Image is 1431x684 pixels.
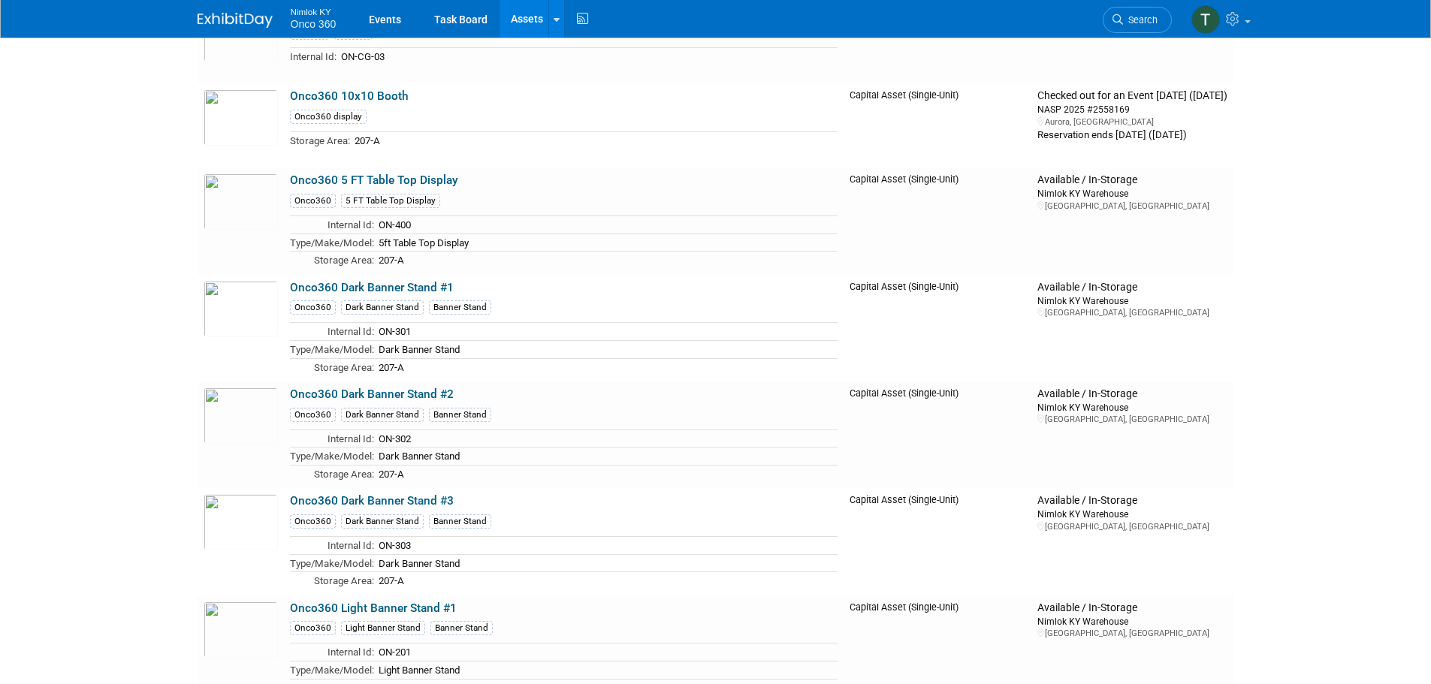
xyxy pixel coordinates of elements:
[1191,5,1220,34] img: Tim Bugaile
[374,340,838,358] td: Dark Banner Stand
[291,3,337,19] span: Nimlok KY
[1037,200,1227,212] div: [GEOGRAPHIC_DATA], [GEOGRAPHIC_DATA]
[341,514,424,529] div: Dark Banner Stand
[844,381,1032,488] td: Capital Asset (Single-Unit)
[1123,14,1158,26] span: Search
[374,358,838,375] td: 207-A
[1103,7,1172,33] a: Search
[290,643,374,661] td: Internal Id:
[374,643,838,661] td: ON-201
[429,300,491,315] div: Banner Stand
[290,89,409,103] a: Onco360 10x10 Booth
[1037,173,1227,187] div: Available / In-Storage
[290,447,374,466] td: Type/Make/Model:
[1037,128,1227,142] div: Reservation ends [DATE] ([DATE])
[1037,281,1227,294] div: Available / In-Storage
[314,255,374,266] span: Storage Area:
[290,536,374,554] td: Internal Id:
[1037,103,1227,116] div: NASP 2025 #2558169
[290,135,350,146] span: Storage Area:
[314,575,374,586] span: Storage Area:
[374,465,838,482] td: 207-A
[374,234,838,252] td: 5ft Table Top Display
[1037,294,1227,307] div: Nimlok KY Warehouse
[290,429,374,447] td: Internal Id:
[290,340,374,358] td: Type/Make/Model:
[290,494,454,508] a: Onco360 Dark Banner Stand #3
[430,621,493,635] div: Banner Stand
[341,194,440,208] div: 5 FT Table Top Display
[374,252,838,269] td: 207-A
[290,194,336,208] div: Onco360
[1037,628,1227,639] div: [GEOGRAPHIC_DATA], [GEOGRAPHIC_DATA]
[1037,401,1227,414] div: Nimlok KY Warehouse
[341,300,424,315] div: Dark Banner Stand
[374,215,838,234] td: ON-400
[291,18,337,30] span: Onco 360
[290,621,336,635] div: Onco360
[429,408,491,422] div: Banner Stand
[341,621,425,635] div: Light Banner Stand
[341,408,424,422] div: Dark Banner Stand
[198,13,273,28] img: ExhibitDay
[844,488,1032,595] td: Capital Asset (Single-Unit)
[374,447,838,466] td: Dark Banner Stand
[290,300,336,315] div: Onco360
[290,281,454,294] a: Onco360 Dark Banner Stand #1
[290,323,374,341] td: Internal Id:
[374,572,838,589] td: 207-A
[1037,521,1227,532] div: [GEOGRAPHIC_DATA], [GEOGRAPHIC_DATA]
[1037,307,1227,318] div: [GEOGRAPHIC_DATA], [GEOGRAPHIC_DATA]
[374,536,838,554] td: ON-303
[1037,601,1227,615] div: Available / In-Storage
[1037,508,1227,520] div: Nimlok KY Warehouse
[374,429,838,447] td: ON-302
[290,601,457,615] a: Onco360 Light Banner Stand #1
[1037,387,1227,401] div: Available / In-Storage
[290,408,336,422] div: Onco360
[350,131,838,149] td: 207-A
[1037,116,1227,128] div: Aurora, [GEOGRAPHIC_DATA]
[844,83,1032,167] td: Capital Asset (Single-Unit)
[844,167,1032,274] td: Capital Asset (Single-Unit)
[314,469,374,480] span: Storage Area:
[374,554,838,572] td: Dark Banner Stand
[1037,187,1227,200] div: Nimlok KY Warehouse
[374,323,838,341] td: ON-301
[844,275,1032,381] td: Capital Asset (Single-Unit)
[374,661,838,679] td: Light Banner Stand
[1037,414,1227,425] div: [GEOGRAPHIC_DATA], [GEOGRAPHIC_DATA]
[1037,494,1227,508] div: Available / In-Storage
[1037,615,1227,628] div: Nimlok KY Warehouse
[290,387,454,401] a: Onco360 Dark Banner Stand #2
[290,47,337,65] td: Internal Id:
[290,661,374,679] td: Type/Make/Model:
[290,215,374,234] td: Internal Id:
[290,554,374,572] td: Type/Make/Model:
[290,173,458,187] a: Onco360 5 FT Table Top Display
[429,514,491,529] div: Banner Stand
[337,47,838,65] td: ON-CG-03
[290,110,367,124] div: Onco360 display
[290,234,374,252] td: Type/Make/Model:
[1037,89,1227,103] div: Checked out for an Event [DATE] ([DATE])
[290,514,336,529] div: Onco360
[314,362,374,373] span: Storage Area:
